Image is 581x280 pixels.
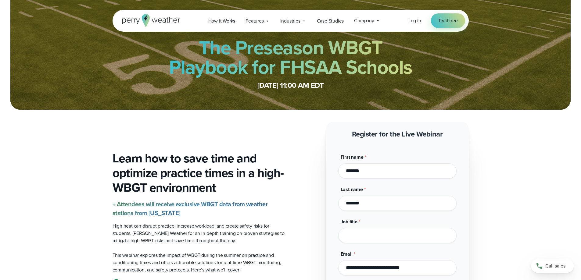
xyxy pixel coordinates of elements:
[312,15,349,27] a: Case Studies
[113,200,268,218] strong: + Attendees will receive exclusive WBGT data from weather stations from [US_STATE]
[317,17,344,25] span: Case Studies
[341,218,357,225] span: Job title
[341,250,353,257] span: Email
[208,17,235,25] span: How it Works
[113,151,286,195] h3: Learn how to save time and optimize practice times in a high-WBGT environment
[280,17,300,25] span: Industries
[341,154,364,161] span: First name
[431,13,465,28] a: Try it free
[545,262,565,270] span: Call sales
[257,80,324,91] strong: [DATE] 11:00 AM EDT
[113,222,286,244] p: High heat can disrupt practice, increase workload, and create safety risks for students. [PERSON_...
[408,17,421,24] a: Log in
[169,33,412,81] strong: The Preseason WBGT Playbook for FHSAA Schools
[246,17,264,25] span: Features
[354,17,374,24] span: Company
[352,129,443,140] strong: Register for the Live Webinar
[113,252,286,274] p: This webinar explores the impact of WBGT during the summer on practice and conditioning times and...
[531,259,574,273] a: Call sales
[203,15,241,27] a: How it Works
[341,186,363,193] span: Last name
[438,17,458,24] span: Try it free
